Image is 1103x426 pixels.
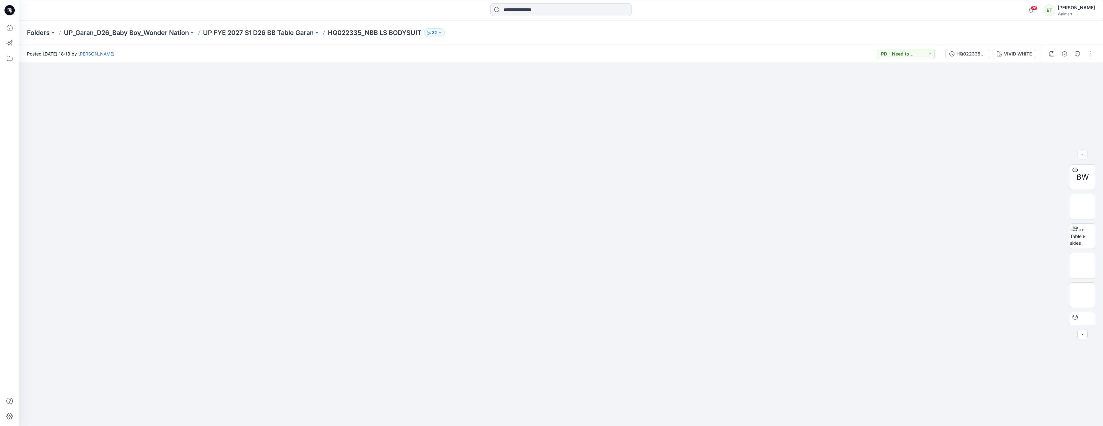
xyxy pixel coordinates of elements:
button: VIVID WHITE [993,49,1036,59]
button: 32 [424,28,445,37]
button: Details [1059,49,1070,59]
span: 26 [1031,5,1038,11]
div: Walmart [1058,12,1095,16]
a: UP_Garan_D26_Baby Boy_Wonder Nation [64,28,189,37]
p: 32 [432,29,437,36]
span: Posted [DATE] 18:18 by [27,50,115,57]
div: VIVID WHITE [1004,50,1032,57]
a: UP FYE 2027 S1 D26 BB Table Garan [203,28,314,37]
div: [PERSON_NAME] [1058,4,1095,12]
img: Turn Table 8 sides [1070,226,1095,246]
a: [PERSON_NAME] [78,51,115,56]
a: Folders [27,28,50,37]
div: HQ022335_NBB LS BODYSUIT [DATE] [956,50,986,57]
div: ET [1044,4,1055,16]
button: HQ022335_NBB LS BODYSUIT [DATE] [945,49,990,59]
p: HQ022335_NBB LS BODYSUIT [328,28,421,37]
span: BW [1076,171,1089,183]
